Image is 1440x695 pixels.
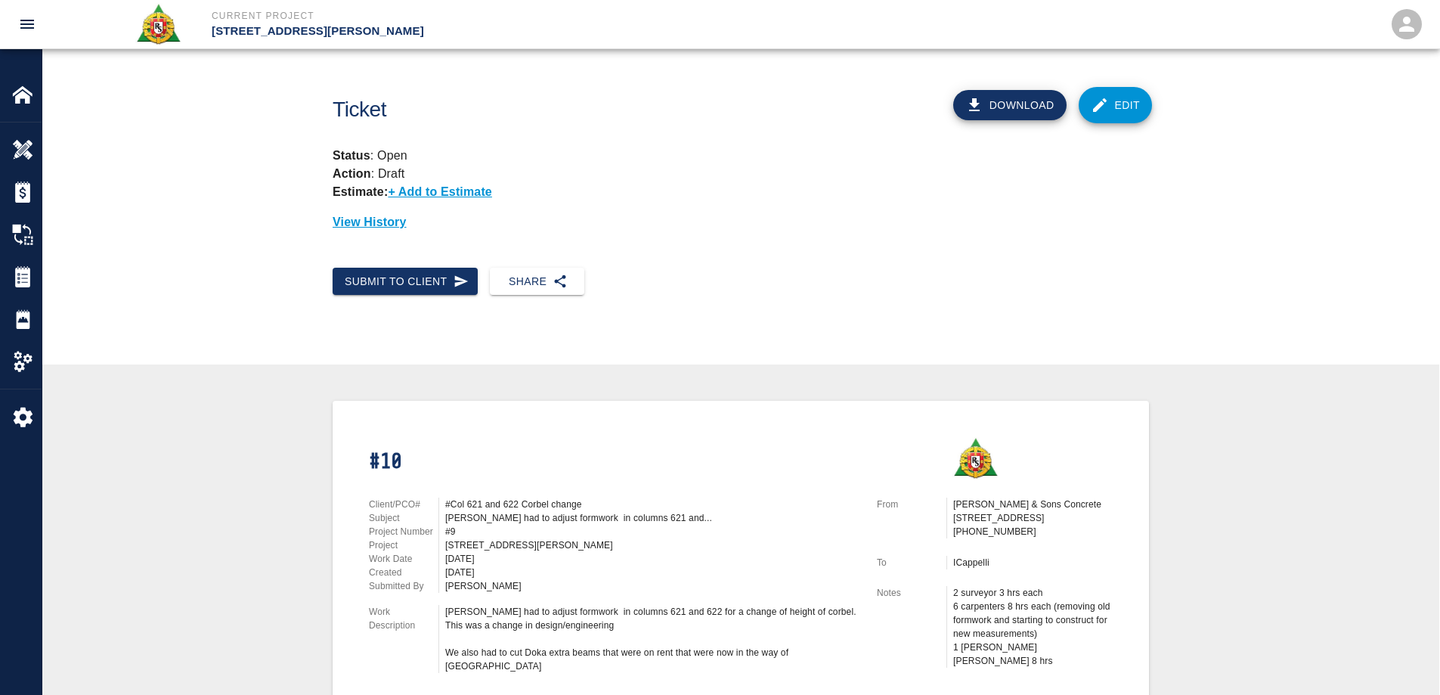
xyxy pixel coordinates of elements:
p: To [877,556,946,569]
p: [STREET_ADDRESS] [953,511,1113,525]
strong: Action [333,167,371,180]
p: ICappelli [953,556,1113,569]
p: Subject [369,511,438,525]
p: Current Project [212,9,802,23]
p: View History [333,213,1149,231]
p: Created [369,566,438,579]
img: Roger & Sons Concrete [952,437,999,479]
p: Submitted By [369,579,438,593]
h1: Ticket [333,98,804,123]
p: : Draft [333,167,404,180]
div: [STREET_ADDRESS][PERSON_NAME] [445,538,859,552]
p: [STREET_ADDRESS][PERSON_NAME] [212,23,802,40]
div: #9 [445,525,859,538]
div: [DATE] [445,552,859,566]
p: Notes [877,586,946,600]
h1: #10 [369,449,859,476]
strong: Estimate: [333,185,388,198]
div: 2 surveyor 3 hrs each 6 carpenters 8 hrs each (removing old formwork and starting to construct fo... [953,586,1113,668]
a: Edit [1079,87,1153,123]
div: [PERSON_NAME] [445,579,859,593]
p: From [877,498,946,511]
p: : Open [333,147,1149,165]
strong: Status [333,149,370,162]
div: [DATE] [445,566,859,579]
button: open drawer [9,6,45,42]
p: Work Date [369,552,438,566]
div: #Col 621 and 622 Corbel change [445,498,859,511]
button: Share [490,268,584,296]
p: Project [369,538,438,552]
p: + Add to Estimate [388,185,492,198]
p: [PERSON_NAME] & Sons Concrete [953,498,1113,511]
div: [PERSON_NAME] had to adjust formwork in columns 621 and... [445,511,859,525]
div: [PERSON_NAME] had to adjust formwork in columns 621 and 622 for a change of height of corbel. Thi... [445,605,859,673]
p: Work Description [369,605,438,632]
button: Download [953,90,1067,120]
p: [PHONE_NUMBER] [953,525,1113,538]
p: Client/PCO# [369,498,438,511]
iframe: Chat Widget [1101,87,1440,695]
img: Roger & Sons Concrete [135,3,181,45]
button: Submit to Client [333,268,478,296]
p: Project Number [369,525,438,538]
